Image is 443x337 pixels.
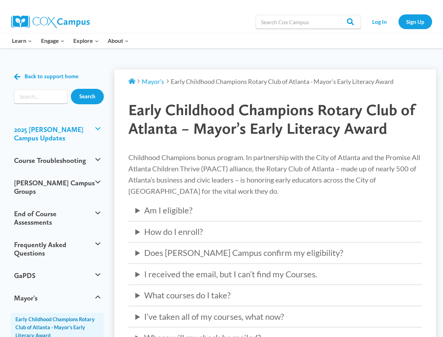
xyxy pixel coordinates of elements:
span: Early Childhood Champions Rotary Club of Atlanta - Mayor’s Early Literacy Award [171,78,394,85]
a: Back to support home [14,72,79,82]
summary: Am I eligible? [135,204,415,217]
nav: Primary Navigation [8,33,133,48]
input: Search Cox Campus [256,15,361,29]
button: Child menu of Explore [69,33,103,48]
summary: I’ve taken all of my courses, what now? [135,310,415,323]
button: Course Troubleshooting [11,149,104,172]
a: Support Home [128,78,135,85]
summary: What courses do I take? [135,289,415,302]
summary: How do I enroll? [135,225,415,238]
summary: I received the email, but I can’t find my Courses. [135,267,415,281]
a: Log In [364,14,395,29]
button: End of Course Assessments [11,203,104,233]
form: Search form [14,90,67,104]
button: [PERSON_NAME] Campus Groups [11,172,104,203]
input: Search input [14,90,67,104]
nav: Secondary Navigation [364,14,432,29]
a: Mayor's [142,78,164,85]
span: Back to support home [25,73,79,80]
p: Childhood Champions bonus program. In partnership with the City of Atlanta and the Promise All At... [128,152,422,197]
a: Sign Up [398,14,432,29]
button: Mayor's [11,287,104,309]
button: 2025 [PERSON_NAME] Campus Updates [11,118,104,149]
button: Child menu of Learn [8,33,37,48]
button: GaPDS [11,264,104,287]
summary: Does [PERSON_NAME] Campus confirm my eligibility? [135,246,415,259]
button: Child menu of About [103,33,133,48]
button: Frequently Asked Questions [11,233,104,264]
span: Early Childhood Champions Rotary Club of Atlanta – Mayor’s Early Literacy Award [128,100,415,138]
input: Search [71,89,104,104]
img: Cox Campus [11,15,90,28]
button: Child menu of Engage [36,33,69,48]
